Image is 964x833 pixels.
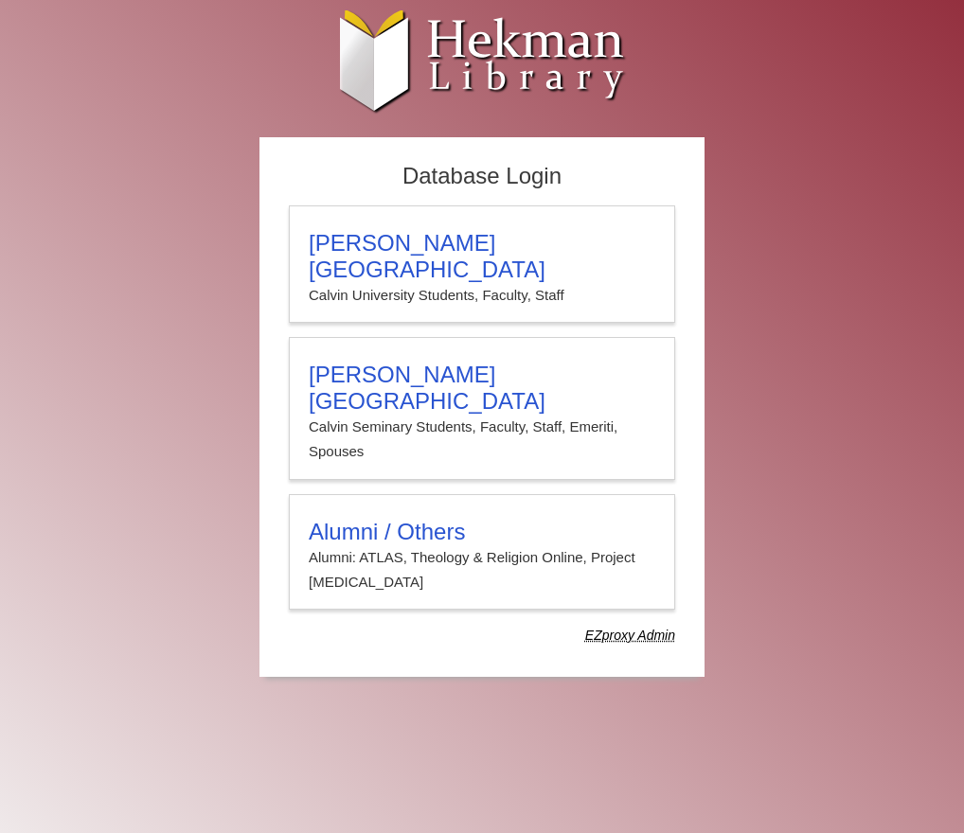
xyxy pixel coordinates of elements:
p: Calvin University Students, Faculty, Staff [309,283,655,308]
p: Alumni: ATLAS, Theology & Religion Online, Project [MEDICAL_DATA] [309,545,655,595]
summary: Alumni / OthersAlumni: ATLAS, Theology & Religion Online, Project [MEDICAL_DATA] [309,519,655,595]
h3: Alumni / Others [309,519,655,545]
dfn: Use Alumni login [585,628,675,643]
h3: [PERSON_NAME][GEOGRAPHIC_DATA] [309,362,655,415]
a: [PERSON_NAME][GEOGRAPHIC_DATA]Calvin University Students, Faculty, Staff [289,205,675,323]
p: Calvin Seminary Students, Faculty, Staff, Emeriti, Spouses [309,415,655,465]
h2: Database Login [279,157,685,196]
a: [PERSON_NAME][GEOGRAPHIC_DATA]Calvin Seminary Students, Faculty, Staff, Emeriti, Spouses [289,337,675,480]
h3: [PERSON_NAME][GEOGRAPHIC_DATA] [309,230,655,283]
